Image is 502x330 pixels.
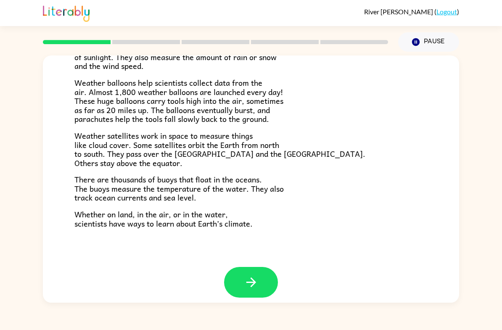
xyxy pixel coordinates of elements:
span: River [PERSON_NAME] [364,8,434,16]
div: ( ) [364,8,459,16]
span: Weather satellites work in space to measure things like cloud cover. Some satellites orbit the Ea... [74,129,365,169]
button: Pause [398,32,459,52]
span: There are thousands of buoys that float in the oceans. The buoys measure the temperature of the w... [74,173,284,203]
a: Logout [436,8,457,16]
span: Whether on land, in the air, or in the water, scientists have ways to learn about Earth’s climate. [74,208,253,230]
span: Weather balloons help scientists collect data from the air. Almost 1,800 weather balloons are lau... [74,77,283,125]
img: Literably [43,3,90,22]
